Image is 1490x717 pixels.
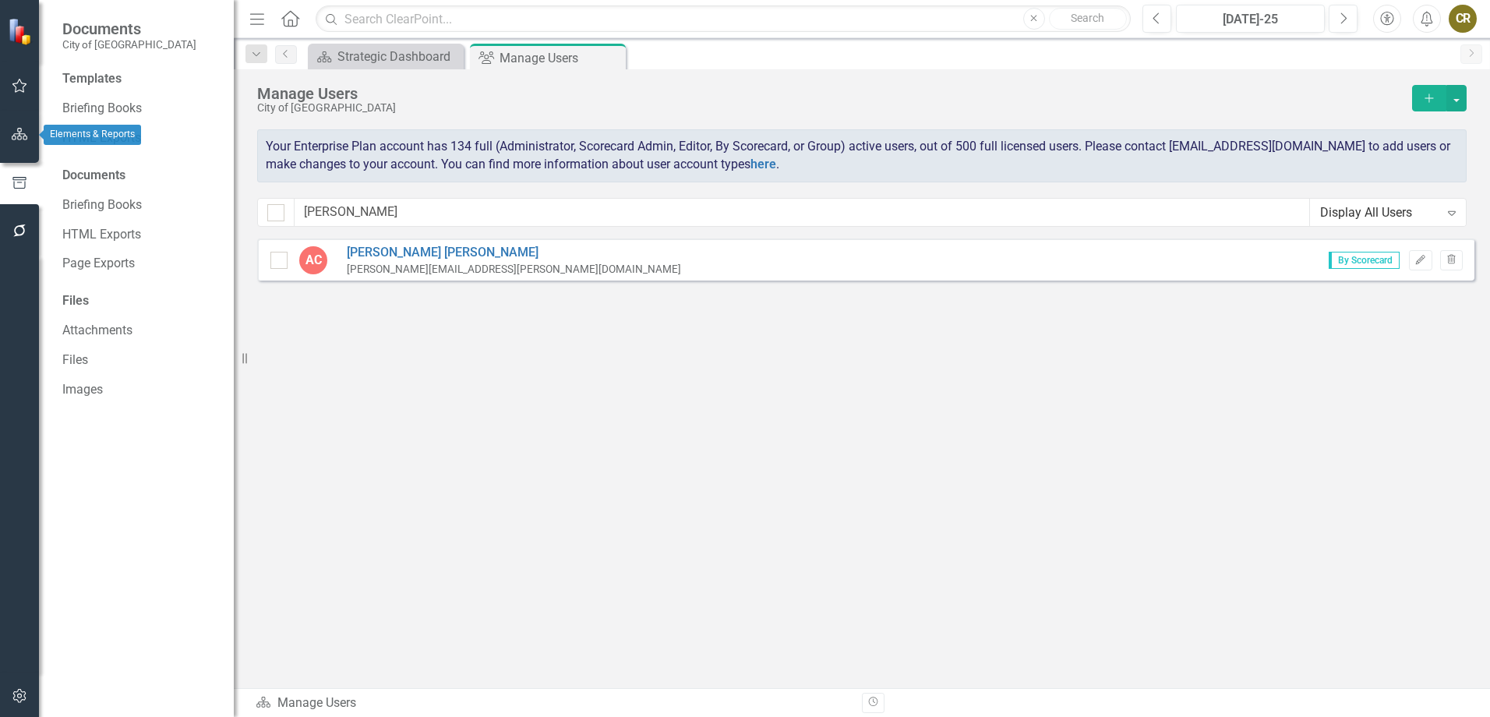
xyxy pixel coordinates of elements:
a: Attachments [62,322,218,340]
button: Search [1049,8,1127,30]
button: CR [1449,5,1477,33]
a: Strategic Dashboard [312,47,460,66]
a: Briefing Books [62,100,218,118]
a: Images [62,381,218,399]
div: City of [GEOGRAPHIC_DATA] [257,102,1404,114]
a: HTML Exports [62,226,218,244]
div: Documents [62,167,218,185]
a: Files [62,351,218,369]
input: Search ClearPoint... [316,5,1131,33]
div: Manage Users [256,694,850,712]
span: Documents [62,19,196,38]
span: By Scorecard [1329,252,1400,269]
a: here [750,157,776,171]
small: City of [GEOGRAPHIC_DATA] [62,38,196,51]
input: Filter Users... [294,198,1310,227]
div: AC [299,246,327,274]
a: Page Exports [62,255,218,273]
span: Your Enterprise Plan account has 134 full (Administrator, Scorecard Admin, Editor, By Scorecard, ... [266,139,1450,171]
div: Files [62,292,218,310]
div: Manage Users [500,48,622,68]
a: Briefing Books [62,196,218,214]
img: ClearPoint Strategy [8,18,35,45]
div: Manage Users [257,85,1404,102]
div: Templates [62,70,218,88]
div: Display All Users [1320,203,1439,221]
div: [DATE]-25 [1181,10,1319,29]
div: Strategic Dashboard [337,47,460,66]
span: Search [1071,12,1104,24]
div: [PERSON_NAME][EMAIL_ADDRESS][PERSON_NAME][DOMAIN_NAME] [347,262,681,277]
button: [DATE]-25 [1176,5,1325,33]
a: [PERSON_NAME] [PERSON_NAME] [347,244,681,262]
div: Elements & Reports [44,125,141,145]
